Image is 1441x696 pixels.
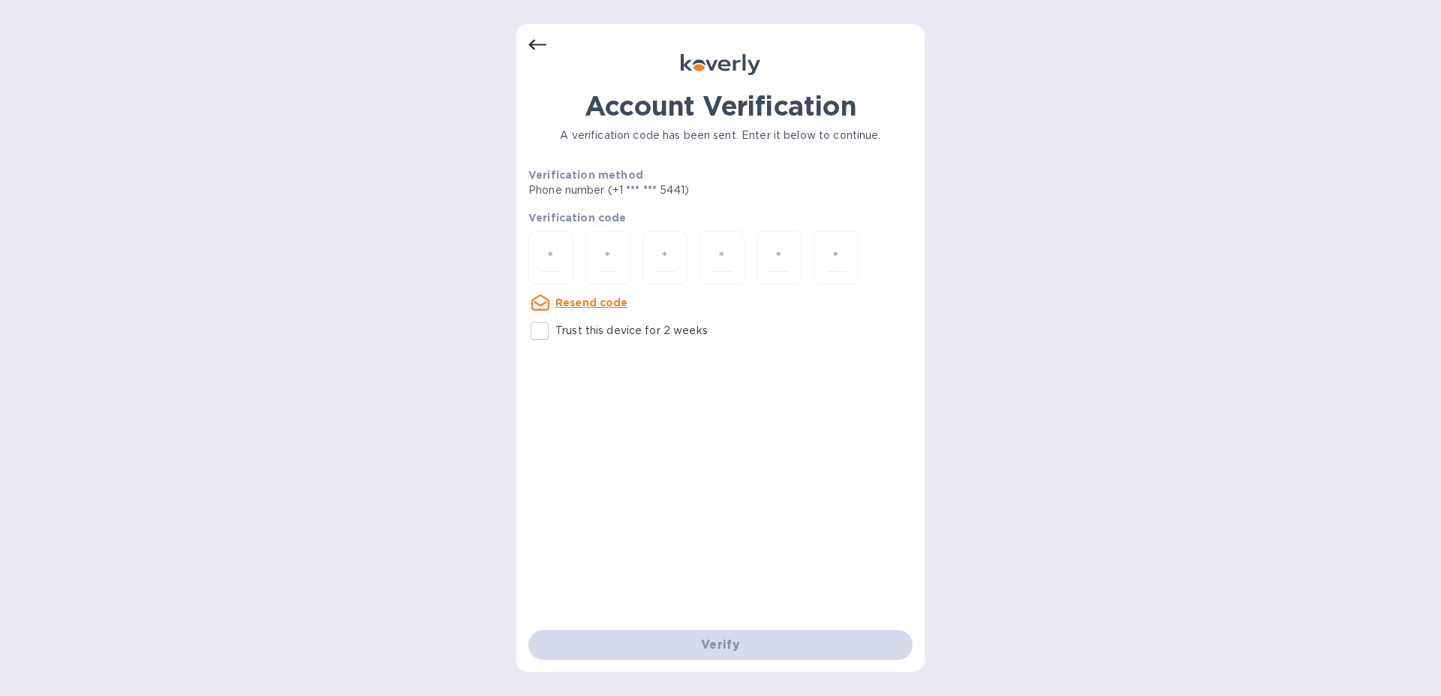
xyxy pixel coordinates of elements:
p: Trust this device for 2 weeks [555,323,708,339]
b: Verification method [528,169,643,181]
p: Verification code [528,210,913,225]
p: Phone number (+1 *** *** 5441) [528,182,804,198]
u: Resend code [555,297,628,309]
p: A verification code has been sent. Enter it below to continue. [528,128,913,143]
h1: Account Verification [528,90,913,122]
